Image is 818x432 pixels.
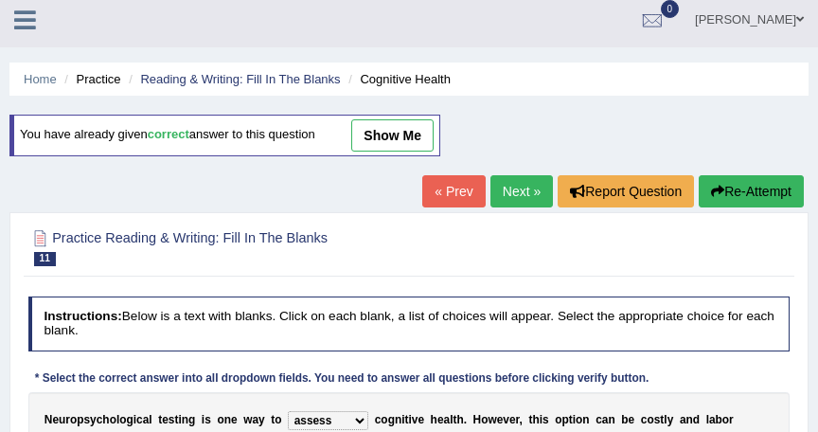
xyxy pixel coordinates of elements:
[542,413,549,426] b: s
[28,226,501,266] h2: Practice Reading & Writing: Fill In The Blanks
[453,413,456,426] b: t
[24,72,57,86] a: Home
[722,413,729,426] b: o
[418,413,424,426] b: e
[641,413,648,426] b: c
[558,175,694,207] button: Report Question
[509,413,516,426] b: e
[401,413,404,426] b: i
[158,413,162,426] b: t
[188,413,195,426] b: g
[217,413,223,426] b: o
[408,413,411,426] b: i
[516,413,520,426] b: r
[52,413,59,426] b: e
[520,413,523,426] b: ,
[65,413,70,426] b: r
[497,413,504,426] b: e
[395,413,401,426] b: n
[275,413,281,426] b: o
[473,413,482,426] b: H
[709,413,716,426] b: a
[224,413,231,426] b: n
[716,413,722,426] b: b
[9,115,440,156] div: You have already given answer to this question
[44,309,121,323] b: Instructions:
[490,175,553,207] a: Next »
[140,72,340,86] a: Reading & Writing: Fill In The Blanks
[456,413,463,426] b: h
[344,70,451,88] li: Cognitive Health
[28,297,791,351] h4: Below is a text with blanks. Click on each blank, a list of choices will appear. Select the appro...
[532,413,539,426] b: h
[664,413,667,426] b: l
[252,413,258,426] b: a
[243,413,252,426] b: w
[60,70,120,88] li: Practice
[540,413,542,426] b: i
[204,413,211,426] b: s
[444,413,451,426] b: a
[102,413,109,426] b: h
[488,413,496,426] b: w
[34,252,56,266] span: 11
[28,371,656,388] div: * Select the correct answer into all dropdown fields. You need to answer all questions before cli...
[59,413,65,426] b: u
[569,413,573,426] b: t
[412,413,418,426] b: v
[90,413,97,426] b: y
[169,413,175,426] b: s
[582,413,589,426] b: n
[44,413,53,426] b: N
[562,413,569,426] b: p
[481,413,488,426] b: o
[381,413,387,426] b: o
[693,413,700,426] b: d
[431,413,437,426] b: h
[686,413,693,426] b: n
[126,413,133,426] b: g
[77,413,83,426] b: p
[706,413,709,426] b: l
[70,413,77,426] b: o
[621,413,628,426] b: b
[576,413,582,426] b: o
[667,413,674,426] b: y
[654,413,661,426] b: s
[680,413,686,426] b: a
[437,413,444,426] b: e
[660,413,664,426] b: t
[116,413,119,426] b: l
[143,413,150,426] b: a
[729,413,734,426] b: r
[133,413,136,426] b: i
[97,413,103,426] b: c
[83,413,90,426] b: s
[148,128,189,142] b: correct
[119,413,126,426] b: o
[202,413,204,426] b: i
[178,413,181,426] b: i
[503,413,509,426] b: v
[608,413,614,426] b: n
[596,413,602,426] b: c
[422,175,485,207] a: « Prev
[136,413,143,426] b: c
[629,413,635,426] b: e
[375,413,382,426] b: c
[388,413,395,426] b: g
[573,413,576,426] b: i
[182,413,188,426] b: n
[699,175,804,207] button: Re-Attempt
[647,413,653,426] b: o
[351,119,434,152] a: show me
[404,413,408,426] b: t
[174,413,178,426] b: t
[110,413,116,426] b: o
[450,413,453,426] b: l
[464,413,467,426] b: .
[231,413,238,426] b: e
[555,413,561,426] b: o
[602,413,609,426] b: a
[258,413,265,426] b: y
